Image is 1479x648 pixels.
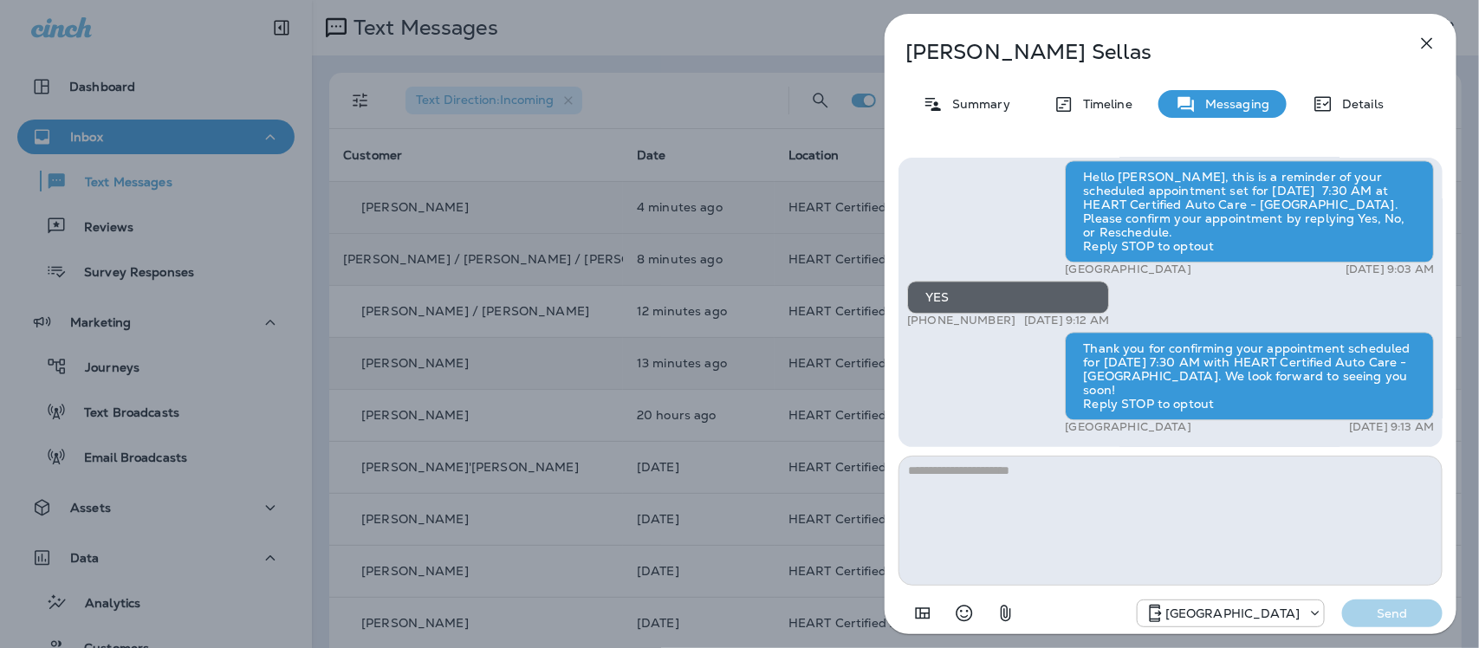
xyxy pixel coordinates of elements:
[1065,420,1190,434] p: [GEOGRAPHIC_DATA]
[907,281,1109,314] div: YES
[1346,262,1434,276] p: [DATE] 9:03 AM
[1065,160,1434,262] div: Hello [PERSON_NAME], this is a reminder of your scheduled appointment set for [DATE] 7:30 AM at H...
[1024,314,1109,327] p: [DATE] 9:12 AM
[905,40,1378,64] p: [PERSON_NAME] Sellas
[1333,97,1384,111] p: Details
[905,596,940,631] button: Add in a premade template
[1074,97,1132,111] p: Timeline
[907,314,1015,327] p: [PHONE_NUMBER]
[947,596,982,631] button: Select an emoji
[944,97,1010,111] p: Summary
[1065,262,1190,276] p: [GEOGRAPHIC_DATA]
[1197,97,1269,111] p: Messaging
[1349,420,1434,434] p: [DATE] 9:13 AM
[1138,603,1324,624] div: +1 (847) 262-3704
[1065,332,1434,420] div: Thank you for confirming your appointment scheduled for [DATE] 7:30 AM with HEART Certified Auto ...
[1165,606,1300,620] p: [GEOGRAPHIC_DATA]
